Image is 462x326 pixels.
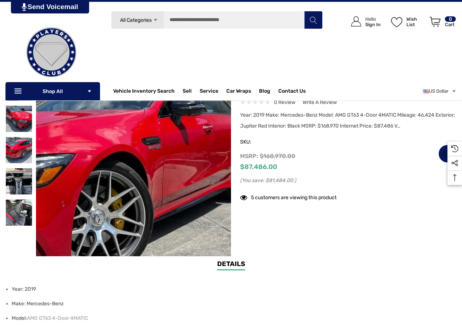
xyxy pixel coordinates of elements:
[240,112,455,129] span: Year: 2019 Make: Mercedes-Benz Model: AMG GT63 4-Door 4MATIC Mileage: 46,424 Exterior: Jupiter Re...
[240,153,258,160] span: MSRP:
[226,88,251,96] span: Car Wraps
[388,9,426,34] a: Wish List Wish List
[443,150,452,158] svg: Wish List
[22,3,27,11] img: PjwhLS0gR2VuZXJhdG9yOiBHcmF2aXQuaW8gLS0+PHN2ZyB4bWxucz0iaHR0cDovL3d3dy53My5vcmcvMjAwMC9zdmciIHhtb...
[27,311,88,326] a: AMG GT63 4-Door 4MATIC
[13,87,24,96] svg: Icon Line
[5,82,100,100] p: Shop All
[12,282,452,297] li: Year: 2019
[303,99,337,106] span: Write a Review
[391,17,402,27] svg: Wish List
[260,153,295,160] span: $168,970.00
[343,9,384,34] a: Sign in
[240,163,277,171] span: $87,486.00
[303,98,337,107] a: Write a Review
[351,16,361,27] svg: Icon User Account
[447,174,462,181] svg: Top
[153,17,158,23] svg: Icon Arrow Down
[278,88,306,96] a: Contact Us
[183,84,200,98] a: Sell
[6,106,32,132] img: For Sale: 2019 Mercedes-Benz AMG GT63 4-Door VIN WDD7X8JB5KA001446
[226,84,259,98] a: Car Wraps
[6,168,32,194] img: For Sale: 2019 Mercedes-Benz AMG GT63 4-Door VIN WDD7X8JB5KA001446
[217,259,245,270] a: Details
[294,177,296,184] span: )
[259,88,270,96] a: Blog
[423,84,457,98] a: USD
[240,137,276,147] span: SKU:
[426,9,457,37] a: Cart with 0 items
[183,88,192,96] span: Sell
[451,145,458,152] svg: Recently Viewed
[120,17,152,23] span: All Categories
[200,88,218,96] a: Service
[15,16,88,89] img: Players Club | Cars For Sale
[451,160,458,167] svg: Social Media
[87,89,92,94] svg: Icon Arrow Down
[445,22,456,27] p: Cart
[304,11,322,29] button: Search
[6,137,32,163] img: For Sale: 2019 Mercedes-Benz AMG GT63 4-Door VIN WDD7X8JB5KA001446
[365,22,381,27] p: Sign In
[113,88,175,96] a: Vehicle Inventory Search
[365,16,381,22] p: Hello
[445,16,456,22] p: 0
[274,98,295,107] span: 0 review
[240,177,264,184] span: (You save:
[430,17,441,27] svg: Review Your Cart
[6,200,32,226] img: For Sale: 2019 Mercedes-Benz AMG GT63 4-Door VIN WDD7X8JB5KA001446
[438,145,457,163] a: Wish List
[12,297,452,311] li: Make: Mercedes-Benz
[111,11,164,29] a: All Categories Icon Arrow Down Icon Arrow Up
[406,16,426,27] p: Wish List
[12,311,452,326] li: Model:
[240,191,336,202] div: 5 customers are viewing this product
[266,177,293,184] span: $81,484.00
